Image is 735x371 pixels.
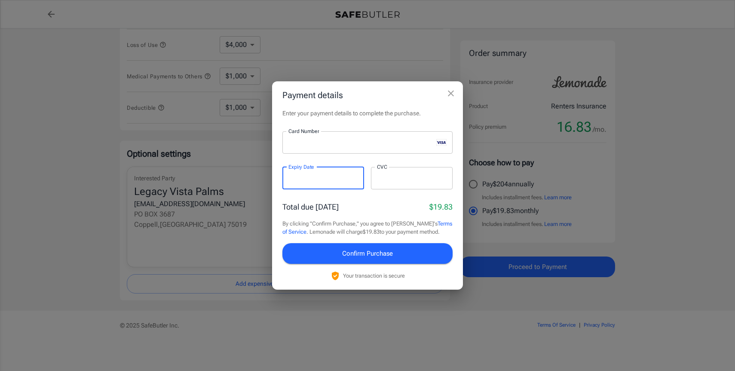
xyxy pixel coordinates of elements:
p: $19.83 [429,201,453,213]
label: Card Number [288,127,319,135]
p: Total due [DATE] [282,201,339,213]
iframe: Secure expiration date input frame [288,174,358,182]
iframe: Secure card number input frame [288,138,433,146]
h2: Payment details [272,81,463,109]
iframe: Secure CVC input frame [377,174,447,182]
button: close [442,85,459,102]
p: Enter your payment details to complete the purchase. [282,109,453,117]
label: Expiry Date [288,163,314,170]
svg: visa [436,139,447,146]
p: Your transaction is secure [343,272,405,280]
label: CVC [377,163,387,170]
button: Confirm Purchase [282,243,453,264]
p: By clicking "Confirm Purchase," you agree to [PERSON_NAME]'s . Lemonade will charge $19.83 to you... [282,220,453,236]
span: Confirm Purchase [342,248,393,259]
